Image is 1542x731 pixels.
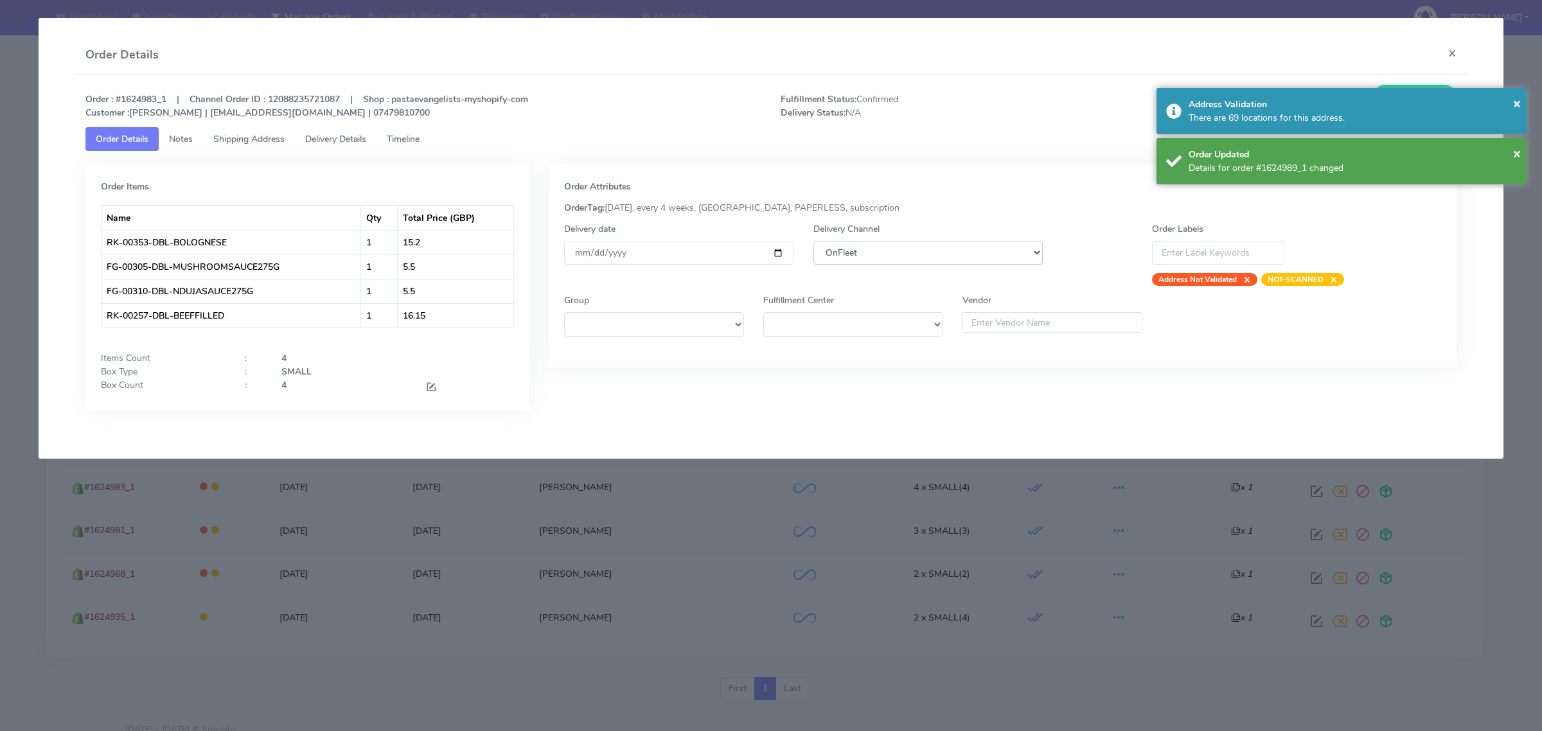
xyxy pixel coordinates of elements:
strong: Customer : [85,107,129,119]
span: × [1513,145,1521,162]
strong: 4 [281,352,287,364]
input: Enter Label Keywords [1152,241,1284,265]
td: 1 [361,254,398,279]
span: Delivery Details [305,133,366,145]
span: Order Details [96,133,148,145]
div: Address Validation [1189,98,1517,111]
strong: Fulfillment Status: [781,93,856,105]
div: Details for order #1624989_1 changed [1189,161,1517,175]
h4: Order Details [85,46,159,64]
button: Close [1513,144,1521,163]
button: Update Order [1373,85,1457,109]
label: Order Labels [1152,222,1203,236]
th: Name [102,206,361,230]
label: Vendor [962,294,991,307]
label: Fulfillment Center [763,294,834,307]
strong: Order Attributes [564,181,631,193]
span: Shipping Address [213,133,285,145]
td: 15.2 [398,230,514,254]
td: RK-00353-DBL-BOLOGNESE [102,230,361,254]
td: FG-00310-DBL-NDUJASAUCE275G [102,279,361,303]
strong: Order : #1624983_1 | Channel Order ID : 12088235721087 | Shop : pastaevangelists-myshopify-com [P... [85,93,528,119]
span: Confirmed N/A [771,92,1119,119]
span: × [1513,94,1521,112]
div: Box Count [91,378,235,396]
strong: NOT-SCANNED [1268,274,1324,285]
div: [DATE], every 4 weeks, [GEOGRAPHIC_DATA], PAPERLESS, subscription [554,201,1451,215]
div: Items Count [91,351,235,365]
td: 5.5 [398,254,514,279]
td: 5.5 [398,279,514,303]
strong: Delivery Status: [781,107,846,119]
span: × [1237,273,1251,286]
td: 1 [361,279,398,303]
td: FG-00305-DBL-MUSHROOMSAUCE275G [102,254,361,279]
td: RK-00257-DBL-BEEFFILLED [102,303,361,328]
span: × [1324,273,1338,286]
label: Group [564,294,589,307]
label: Delivery date [564,222,616,236]
ul: Tabs [85,127,1457,151]
td: 16.15 [398,303,514,328]
strong: OrderTag: [564,202,605,214]
strong: 4 [281,379,287,391]
div: There are 69 locations for this address. [1189,111,1517,125]
span: Timeline [387,133,420,145]
span: Notes [169,133,193,145]
div: Box Type [91,365,235,378]
button: Close [1513,94,1521,113]
div: Order Updated [1189,148,1517,161]
th: Total Price (GBP) [398,206,514,230]
input: Enter Vendor Name [962,312,1142,333]
div: : [235,378,271,396]
div: : [235,365,271,378]
td: 1 [361,230,398,254]
th: Qty [361,206,398,230]
strong: SMALL [281,365,312,378]
strong: Address Not Validated [1158,274,1237,285]
strong: Order Items [101,181,149,193]
label: Delivery Channel [813,222,880,236]
div: : [235,351,271,365]
td: 1 [361,303,398,328]
button: Close [1438,36,1467,70]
